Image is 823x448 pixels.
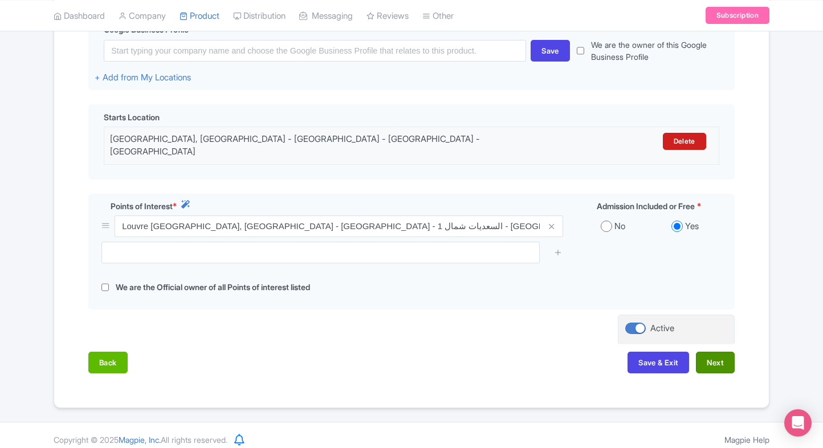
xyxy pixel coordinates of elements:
[650,322,674,335] div: Active
[531,40,570,62] div: Save
[88,352,128,373] button: Back
[591,39,728,63] label: We are the owner of this Google Business Profile
[111,200,173,212] span: Points of Interest
[614,220,625,233] label: No
[110,133,562,158] div: [GEOGRAPHIC_DATA], [GEOGRAPHIC_DATA] - [GEOGRAPHIC_DATA] - [GEOGRAPHIC_DATA] - [GEOGRAPHIC_DATA]
[119,435,161,445] span: Magpie, Inc.
[706,7,769,24] a: Subscription
[685,220,699,233] label: Yes
[104,111,160,123] span: Starts Location
[95,72,191,83] a: + Add from My Locations
[784,409,812,437] div: Open Intercom Messenger
[104,40,526,62] input: Start typing your company name and choose the Google Business Profile that relates to this product.
[597,200,695,212] span: Admission Included or Free
[116,281,310,294] label: We are the Official owner of all Points of interest listed
[47,434,234,446] div: Copyright © 2025 All rights reserved.
[724,435,769,445] a: Magpie Help
[696,352,735,373] button: Next
[663,133,706,150] a: Delete
[628,352,689,373] button: Save & Exit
